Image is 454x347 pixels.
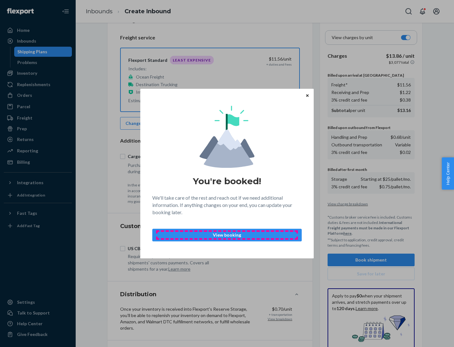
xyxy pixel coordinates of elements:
p: We'll take care of the rest and reach out if we need additional information. If anything changes ... [152,194,302,216]
img: svg+xml,%3Csvg%20viewBox%3D%220%200%20174%20197%22%20fill%3D%22none%22%20xmlns%3D%22http%3A%2F%2F... [200,106,254,168]
h1: You're booked! [193,175,261,187]
p: View booking [158,232,296,238]
button: Close [304,92,311,99]
button: View booking [152,229,302,241]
